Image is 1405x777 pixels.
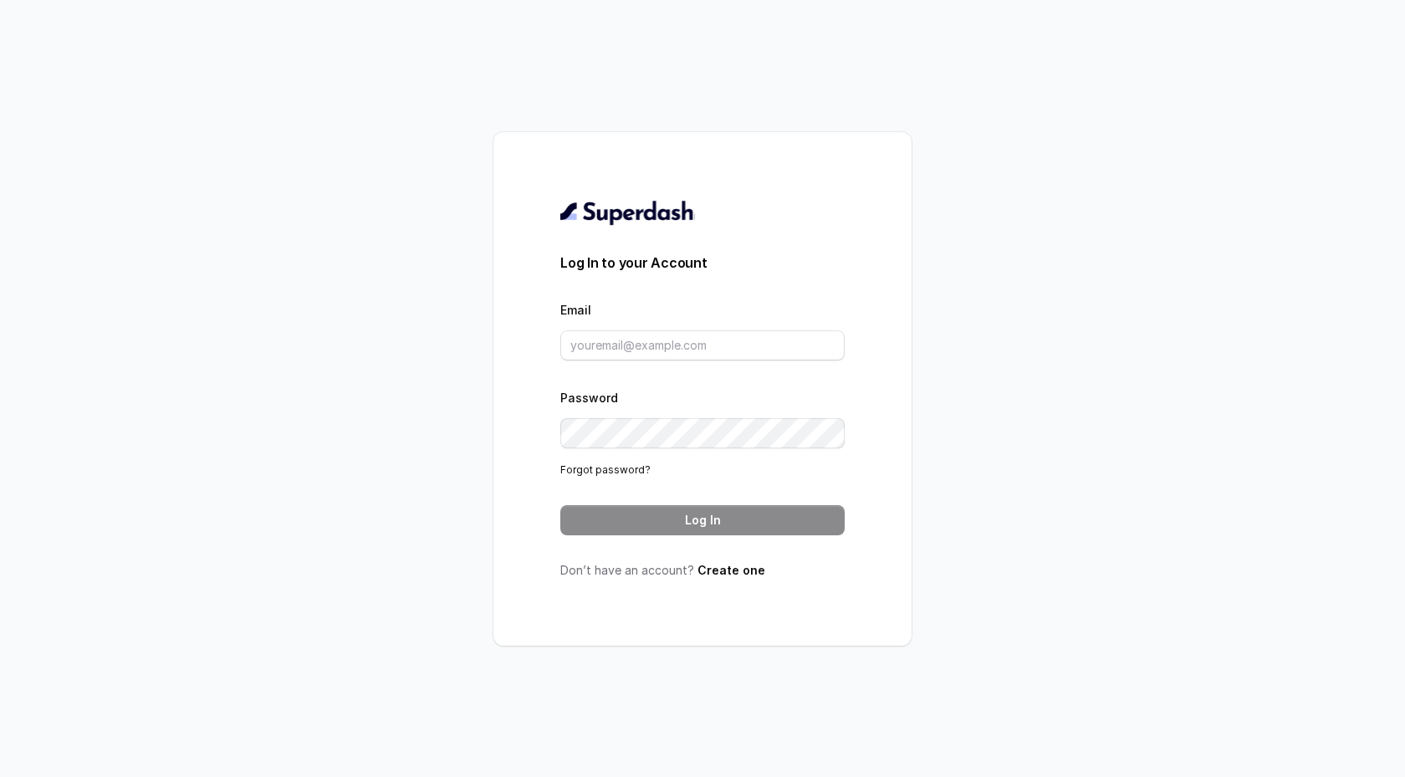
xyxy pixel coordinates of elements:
[560,562,845,579] p: Don’t have an account?
[697,563,765,577] a: Create one
[560,330,845,360] input: youremail@example.com
[560,463,651,476] a: Forgot password?
[560,303,591,317] label: Email
[560,505,845,535] button: Log In
[560,199,695,226] img: light.svg
[560,391,618,405] label: Password
[560,253,845,273] h3: Log In to your Account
